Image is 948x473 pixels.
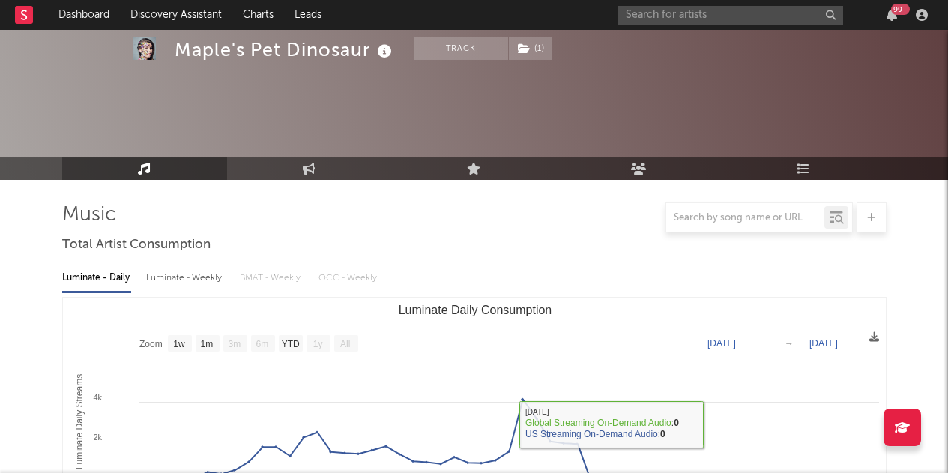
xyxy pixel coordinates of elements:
div: Luminate - Daily [62,265,131,291]
text: [DATE] [707,338,736,349]
button: Track [414,37,508,60]
text: → [785,338,794,349]
input: Search for artists [618,6,843,25]
text: All [340,339,350,349]
text: 1m [200,339,213,349]
button: 99+ [887,9,897,21]
div: Maple's Pet Dinosaur [175,37,396,62]
text: 3m [228,339,241,349]
button: (1) [509,37,552,60]
input: Search by song name or URL [666,212,824,224]
text: Zoom [139,339,163,349]
div: Luminate - Weekly [146,265,225,291]
span: Total Artist Consumption [62,236,211,254]
text: Luminate Daily Consumption [398,304,552,316]
text: 6m [256,339,268,349]
text: 1y [313,339,322,349]
text: 1w [173,339,185,349]
span: ( 1 ) [508,37,552,60]
text: 4k [93,393,102,402]
text: YTD [281,339,299,349]
div: 99 + [891,4,910,15]
text: Luminate Daily Streams [73,374,84,469]
text: 2k [93,433,102,442]
text: [DATE] [809,338,838,349]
